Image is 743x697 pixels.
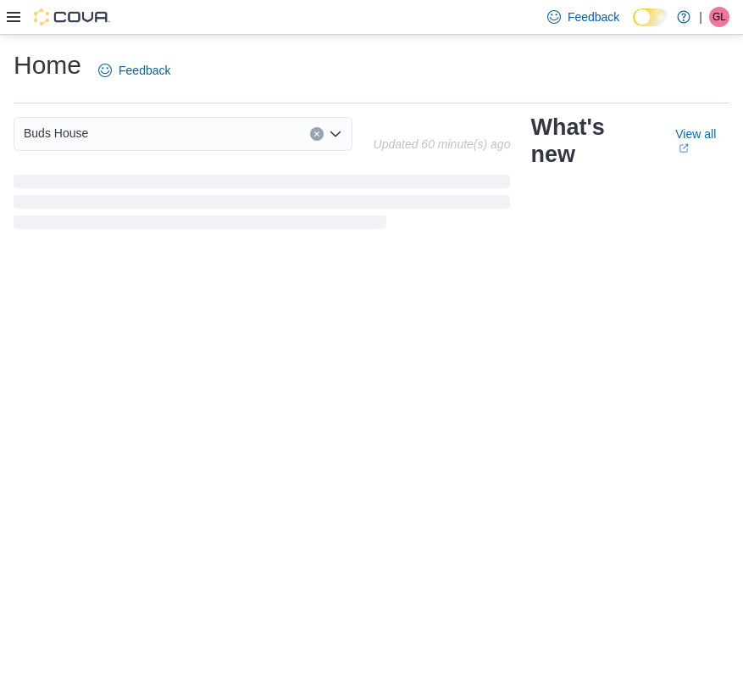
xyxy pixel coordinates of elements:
span: Feedback [568,8,619,25]
button: Clear input [310,127,324,141]
span: Feedback [119,62,170,79]
input: Dark Mode [633,8,668,26]
h2: What's new [530,114,655,168]
p: Updated 60 minute(s) ago [374,137,511,151]
span: Buds House [24,123,88,143]
p: | [699,7,702,27]
a: Feedback [91,53,177,87]
span: GL [713,7,726,27]
a: View allExternal link [675,127,729,154]
button: Open list of options [329,127,342,141]
span: Loading [14,178,510,232]
span: Dark Mode [633,26,634,27]
svg: External link [679,143,689,153]
div: Gillio Lago [709,7,729,27]
img: Cova [34,8,110,25]
h1: Home [14,48,81,82]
